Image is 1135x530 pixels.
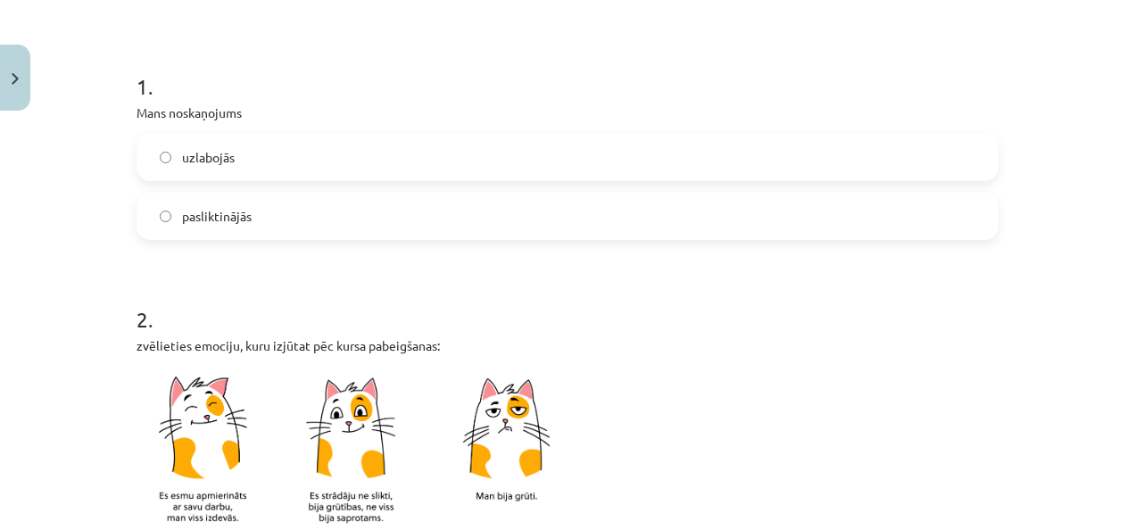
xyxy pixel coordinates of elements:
span: pasliktinājās [182,207,252,226]
span: uzlabojās [182,148,235,167]
h1: 1 . [137,43,998,98]
p: Mans noskaņojums [137,104,998,122]
p: zvēlieties emociju, kuru izjūtat pēc kursa pabeigšanas: [137,336,998,355]
input: pasliktinājās [160,211,171,222]
img: icon-close-lesson-0947bae3869378f0d4975bcd49f059093ad1ed9edebbc8119c70593378902aed.svg [12,73,19,85]
input: uzlabojās [160,152,171,163]
h1: 2 . [137,276,998,331]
